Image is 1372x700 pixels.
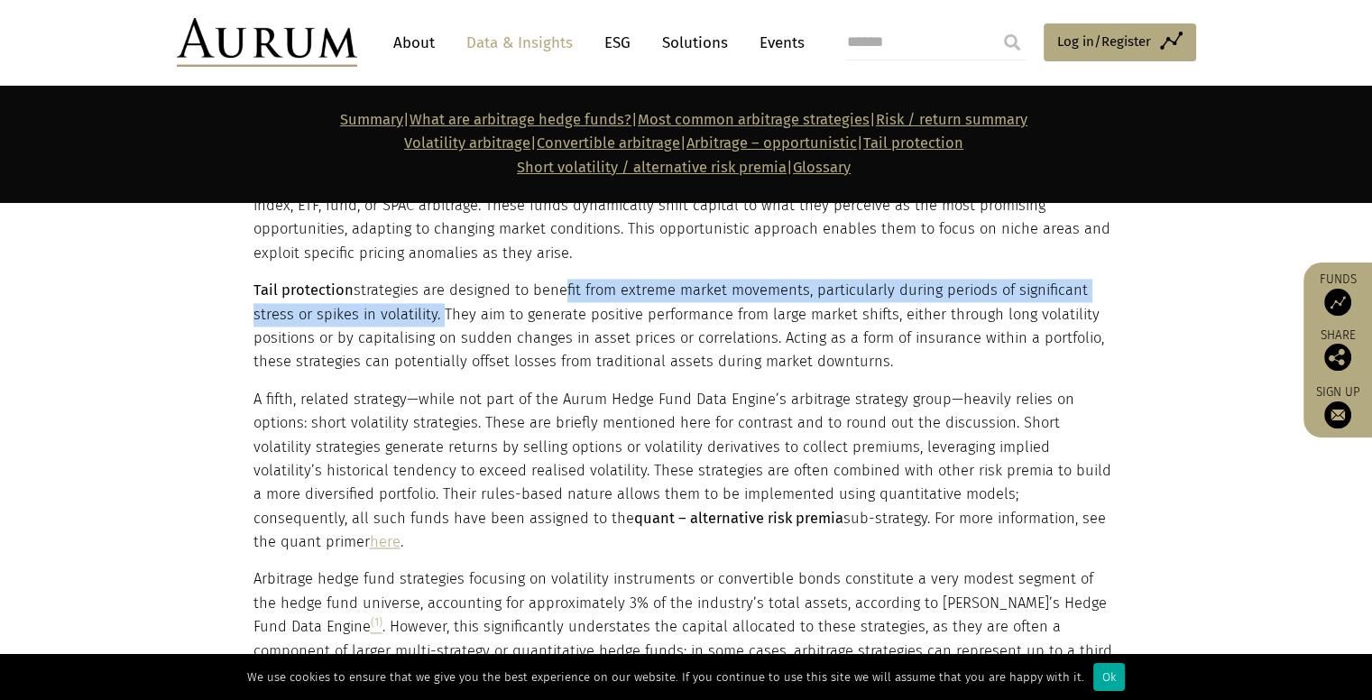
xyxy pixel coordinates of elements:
[253,388,1115,555] p: A fifth, related strategy—while not part of the Aurum Hedge Fund Data Engine’s arbitrage strategy...
[340,111,876,128] strong: | | |
[253,281,354,299] strong: Tail protection
[371,615,382,629] sup: (1)
[634,510,843,527] strong: quant – alternative risk premia
[750,26,805,60] a: Events
[994,24,1030,60] input: Submit
[1093,663,1125,691] div: Ok
[253,279,1115,374] p: strategies are designed to benefit from extreme market movements, particularly during periods of ...
[686,134,857,152] a: Arbitrage – opportunistic
[638,111,870,128] a: Most common arbitrage strategies
[653,26,737,60] a: Solutions
[876,111,1027,128] a: Risk / return summary
[177,18,357,67] img: Aurum
[404,134,863,152] strong: | | |
[384,26,444,60] a: About
[253,146,1115,265] p: funds have the flexibility to trade across multiple arbitrage areas, often specialising in a mix ...
[1324,289,1351,316] img: Access Funds
[340,111,403,128] a: Summary
[457,26,582,60] a: Data & Insights
[370,533,401,550] a: here
[517,159,851,176] span: |
[404,134,530,152] a: Volatility arbitrage
[371,618,382,635] a: (1)
[1312,384,1363,428] a: Sign up
[1324,401,1351,428] img: Sign up to our newsletter
[1324,344,1351,371] img: Share this post
[1312,272,1363,316] a: Funds
[537,134,680,152] a: Convertible arbitrage
[863,134,963,152] a: Tail protection
[410,111,631,128] a: What are arbitrage hedge funds?
[1312,329,1363,371] div: Share
[1044,23,1196,61] a: Log in/Register
[1057,31,1151,52] span: Log in/Register
[793,159,851,176] a: Glossary
[595,26,640,60] a: ESG
[517,159,787,176] a: Short volatility / alternative risk premia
